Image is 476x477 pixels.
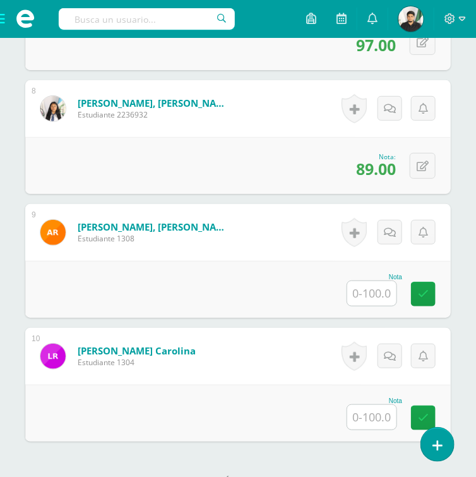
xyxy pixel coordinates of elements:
[78,220,229,233] a: [PERSON_NAME], [PERSON_NAME]
[78,344,196,357] a: [PERSON_NAME] Carolina
[40,220,66,245] img: 2385312e988cc0298b52fe81cca879ee.png
[78,357,196,368] span: Estudiante 1304
[347,281,396,306] input: 0-100.0
[78,97,229,109] a: [PERSON_NAME], [PERSON_NAME]
[78,109,229,120] span: Estudiante 2236932
[40,344,66,369] img: 243345c1296e8a582598f2d6b7f1fbcb.png
[398,6,424,32] img: 333b0b311e30b8d47132d334b2cfd205.png
[347,274,402,281] div: Nota
[347,397,402,404] div: Nota
[356,158,396,179] span: 89.00
[78,233,229,244] span: Estudiante 1308
[356,152,396,161] div: Nota:
[59,8,235,30] input: Busca un usuario...
[40,96,66,121] img: d5b669298a2bbd113c42529aad28723e.png
[356,34,396,56] span: 97.00
[347,405,396,430] input: 0-100.0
